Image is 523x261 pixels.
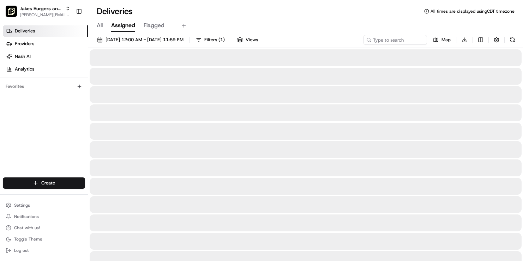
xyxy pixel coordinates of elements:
[204,37,225,43] span: Filters
[144,21,164,30] span: Flagged
[3,177,85,189] button: Create
[3,25,88,37] a: Deliveries
[431,8,515,14] span: All times are displayed using CDT timezone
[14,214,39,219] span: Notifications
[15,41,34,47] span: Providers
[3,234,85,244] button: Toggle Theme
[41,180,55,186] span: Create
[3,212,85,221] button: Notifications
[3,245,85,255] button: Log out
[3,38,88,49] a: Providers
[234,35,261,45] button: Views
[193,35,228,45] button: Filters(1)
[430,35,454,45] button: Map
[15,66,34,72] span: Analytics
[14,225,40,231] span: Chat with us!
[20,12,70,18] button: [PERSON_NAME][EMAIL_ADDRESS][DOMAIN_NAME]
[363,35,427,45] input: Type to search
[3,3,73,20] button: Jakes Burgers and Beers (Waco)Jakes Burgers and Beers (Waco)[PERSON_NAME][EMAIL_ADDRESS][DOMAIN_N...
[97,6,133,17] h1: Deliveries
[218,37,225,43] span: ( 1 )
[14,202,30,208] span: Settings
[94,35,187,45] button: [DATE] 12:00 AM - [DATE] 11:59 PM
[3,200,85,210] button: Settings
[3,63,88,75] a: Analytics
[246,37,258,43] span: Views
[111,21,135,30] span: Assigned
[3,81,85,92] div: Favorites
[3,223,85,233] button: Chat with us!
[106,37,184,43] span: [DATE] 12:00 AM - [DATE] 11:59 PM
[20,5,62,12] button: Jakes Burgers and Beers (Waco)
[441,37,451,43] span: Map
[15,28,35,34] span: Deliveries
[14,248,29,253] span: Log out
[14,236,42,242] span: Toggle Theme
[507,35,517,45] button: Refresh
[6,6,17,17] img: Jakes Burgers and Beers (Waco)
[97,21,103,30] span: All
[15,53,31,60] span: Nash AI
[3,51,88,62] a: Nash AI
